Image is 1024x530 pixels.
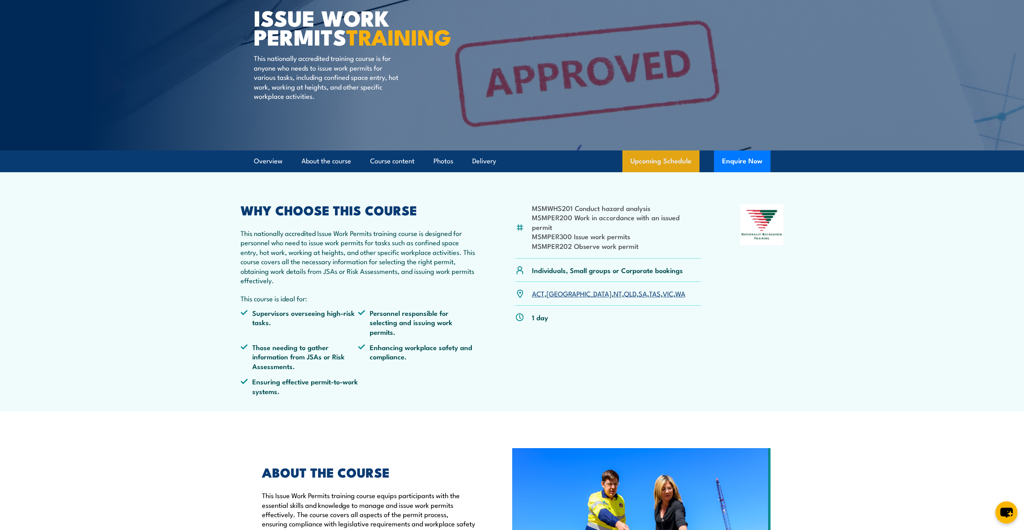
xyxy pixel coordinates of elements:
p: This nationally accredited Issue Work Permits training course is designed for personnel who need ... [241,228,476,285]
h2: ABOUT THE COURSE [262,466,475,478]
li: MSMPER300 Issue work permits [532,232,701,241]
li: MSMPER200 Work in accordance with an issued permit [532,213,701,232]
p: , , , , , , , [532,289,685,298]
a: SA [639,288,647,298]
img: Nationally Recognised Training logo. [740,204,784,245]
a: WA [675,288,685,298]
p: This nationally accredited training course is for anyone who needs to issue work permits for vari... [254,53,401,100]
a: VIC [663,288,673,298]
li: Those needing to gather information from JSAs or Risk Assessments. [241,342,358,371]
a: QLD [624,288,637,298]
a: Delivery [472,150,496,172]
li: Supervisors overseeing high-risk tasks. [241,308,358,336]
a: NT [614,288,622,298]
li: MSMPER202 Observe work permit [532,241,701,250]
a: Course content [370,150,415,172]
p: This course is ideal for: [241,294,476,303]
li: MSMWHS201 Conduct hazard analysis [532,203,701,213]
strong: TRAINING [346,19,451,53]
li: Personnel responsible for selecting and issuing work permits. [358,308,476,336]
a: About the course [302,150,351,172]
a: Photos [433,150,453,172]
button: chat-button [995,501,1018,524]
p: 1 day [532,313,548,322]
h2: WHY CHOOSE THIS COURSE [241,204,476,215]
li: Ensuring effective permit-to-work systems. [241,377,358,396]
a: ACT [532,288,544,298]
p: Individuals, Small groups or Corporate bookings [532,265,683,275]
a: Upcoming Schedule [622,150,699,172]
h1: Issue Work Permits [254,8,453,46]
button: Enquire Now [714,150,771,172]
a: Overview [254,150,283,172]
li: Enhancing workplace safety and compliance. [358,342,476,371]
a: TAS [649,288,661,298]
a: [GEOGRAPHIC_DATA] [547,288,611,298]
